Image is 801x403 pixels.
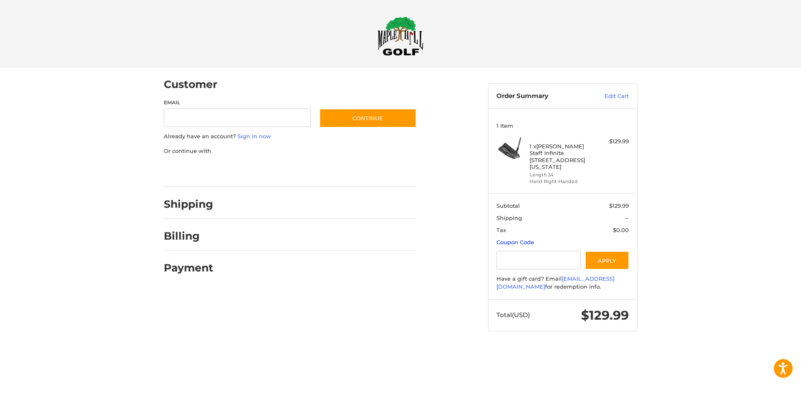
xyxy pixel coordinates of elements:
p: Already have an account? [164,132,416,141]
h3: Order Summary [496,92,587,101]
iframe: PayPal-paylater [232,163,295,178]
iframe: PayPal-venmo [303,163,366,178]
h3: 1 Item [496,122,629,129]
h2: Payment [164,261,213,274]
iframe: Google Customer Reviews [732,380,801,403]
span: Shipping [496,214,522,221]
span: $129.99 [609,202,629,209]
a: Sign in now [238,133,271,139]
h2: Customer [164,78,217,91]
span: Tax [496,227,506,233]
a: Coupon Code [496,239,534,245]
span: Total (USD) [496,311,530,319]
label: Email [164,99,311,106]
p: Or continue with [164,147,416,155]
div: $129.99 [596,137,629,146]
button: Continue [319,108,416,128]
a: Edit Cart [587,92,629,101]
input: Gift Certificate or Coupon Code [496,251,581,270]
li: Length 34 [530,171,594,178]
div: Have a gift card? Email for redemption info. [496,275,629,291]
li: Hand Right-Handed [530,178,594,185]
span: Subtotal [496,202,520,209]
span: $0.00 [613,227,629,233]
h2: Billing [164,230,213,243]
h2: Shipping [164,198,213,211]
span: -- [625,214,629,221]
img: Maple Hill Golf [377,16,424,56]
h4: 1 x [PERSON_NAME] Staff Infinite [STREET_ADDRESS][US_STATE] [530,143,594,170]
span: $129.99 [581,307,629,323]
iframe: PayPal-paypal [161,163,224,178]
button: Apply [585,251,629,270]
